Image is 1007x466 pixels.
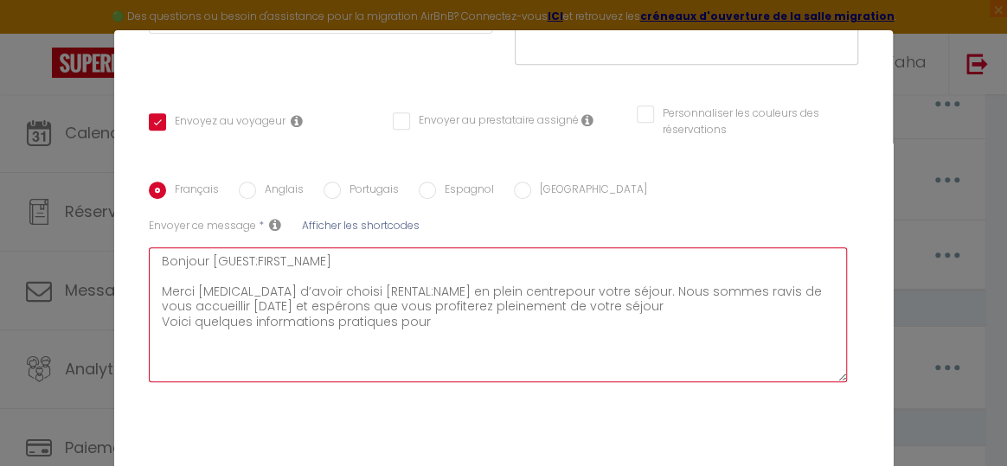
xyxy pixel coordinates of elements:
[256,182,304,201] label: Anglais
[14,7,66,59] button: Ouvrir le widget de chat LiveChat
[269,218,281,232] i: Sms
[291,114,303,128] i: Envoyer au voyageur
[436,182,494,201] label: Espagnol
[581,113,593,127] i: Envoyer au prestataire si il est assigné
[166,182,219,201] label: Français
[341,182,399,201] label: Portugais
[531,182,647,201] label: [GEOGRAPHIC_DATA]
[302,218,420,233] span: Afficher les shortcodes
[149,218,256,234] label: Envoyer ce message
